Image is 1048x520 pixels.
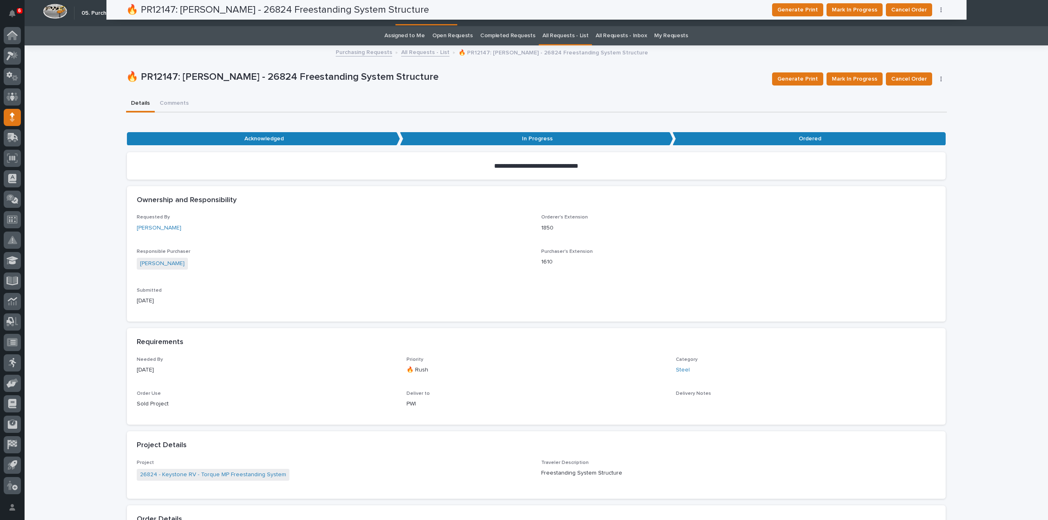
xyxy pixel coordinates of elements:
span: Delivery Notes [676,391,711,396]
a: My Requests [654,26,688,45]
a: Completed Requests [480,26,535,45]
p: 🔥 Rush [407,366,666,374]
span: Cancel Order [891,74,927,84]
p: [DATE] [137,366,397,374]
span: Purchaser's Extension [541,249,593,254]
button: Details [126,95,155,113]
span: Orderer's Extension [541,215,588,220]
button: Mark In Progress [827,72,883,86]
button: Notifications [4,5,21,22]
button: Cancel Order [886,72,932,86]
a: Assigned to Me [384,26,425,45]
button: Generate Print [772,72,823,86]
p: [DATE] [137,297,531,305]
p: Acknowledged [127,132,400,146]
span: Project [137,460,154,465]
h2: Requirements [137,338,183,347]
p: PWI [407,400,666,408]
h2: Project Details [137,441,187,450]
p: In Progress [400,132,673,146]
h2: Ownership and Responsibility [137,196,237,205]
img: Workspace Logo [43,4,67,19]
p: 🔥 PR12147: [PERSON_NAME] - 26824 Freestanding System Structure [458,47,648,56]
span: Mark In Progress [832,74,877,84]
button: Comments [155,95,194,113]
p: 🔥 PR12147: [PERSON_NAME] - 26824 Freestanding System Structure [126,71,766,83]
p: 1610 [541,258,936,266]
span: Deliver to [407,391,430,396]
a: [PERSON_NAME] [137,224,181,232]
span: Generate Print [777,74,818,84]
span: Traveler Description [541,460,589,465]
span: Responsible Purchaser [137,249,190,254]
a: [PERSON_NAME] [140,259,185,268]
span: Category [676,357,698,362]
a: All Requests - List [401,47,449,56]
a: Purchasing Requests [336,47,392,56]
h2: 05. Purchasing & Receiving [81,10,154,17]
p: 1850 [541,224,936,232]
a: 26824 - Keystone RV - Torque MP Freestanding System [140,470,286,479]
span: Requested By [137,215,170,220]
span: Priority [407,357,423,362]
a: All Requests - Inbox [596,26,647,45]
a: All Requests - List [542,26,588,45]
p: Ordered [673,132,946,146]
p: Freestanding System Structure [541,469,936,477]
div: Notifications6 [10,10,21,23]
span: Order Use [137,391,161,396]
p: Sold Project [137,400,397,408]
span: Needed By [137,357,163,362]
p: 6 [18,8,21,14]
a: Open Requests [432,26,473,45]
span: Submitted [137,288,162,293]
a: Steel [676,366,690,374]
